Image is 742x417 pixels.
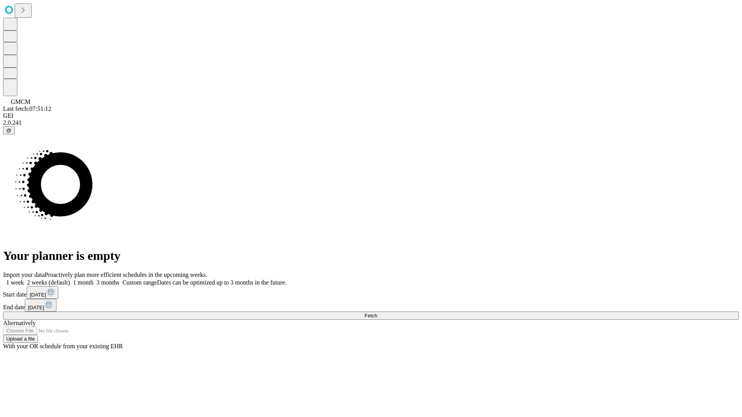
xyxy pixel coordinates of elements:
[11,98,31,105] span: GMCM
[6,279,24,286] span: 1 week
[28,305,44,310] span: [DATE]
[3,286,739,299] div: Start date
[3,312,739,320] button: Fetch
[97,279,119,286] span: 3 months
[3,299,739,312] div: End date
[73,279,94,286] span: 1 month
[3,343,123,349] span: With your OR schedule from your existing EHR
[123,279,157,286] span: Custom range
[3,119,739,126] div: 2.0.241
[27,279,70,286] span: 2 weeks (default)
[25,299,56,312] button: [DATE]
[3,335,38,343] button: Upload a file
[6,127,12,133] span: @
[3,271,45,278] span: Import your data
[45,271,207,278] span: Proactively plan more efficient schedules in the upcoming weeks.
[3,320,36,326] span: Alternatively
[3,105,51,112] span: Last fetch: 07:51:12
[157,279,286,286] span: Dates can be optimized up to 3 months in the future.
[3,126,15,134] button: @
[27,286,58,299] button: [DATE]
[3,112,739,119] div: GEI
[3,249,739,263] h1: Your planner is empty
[364,313,377,319] span: Fetch
[30,292,46,298] span: [DATE]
